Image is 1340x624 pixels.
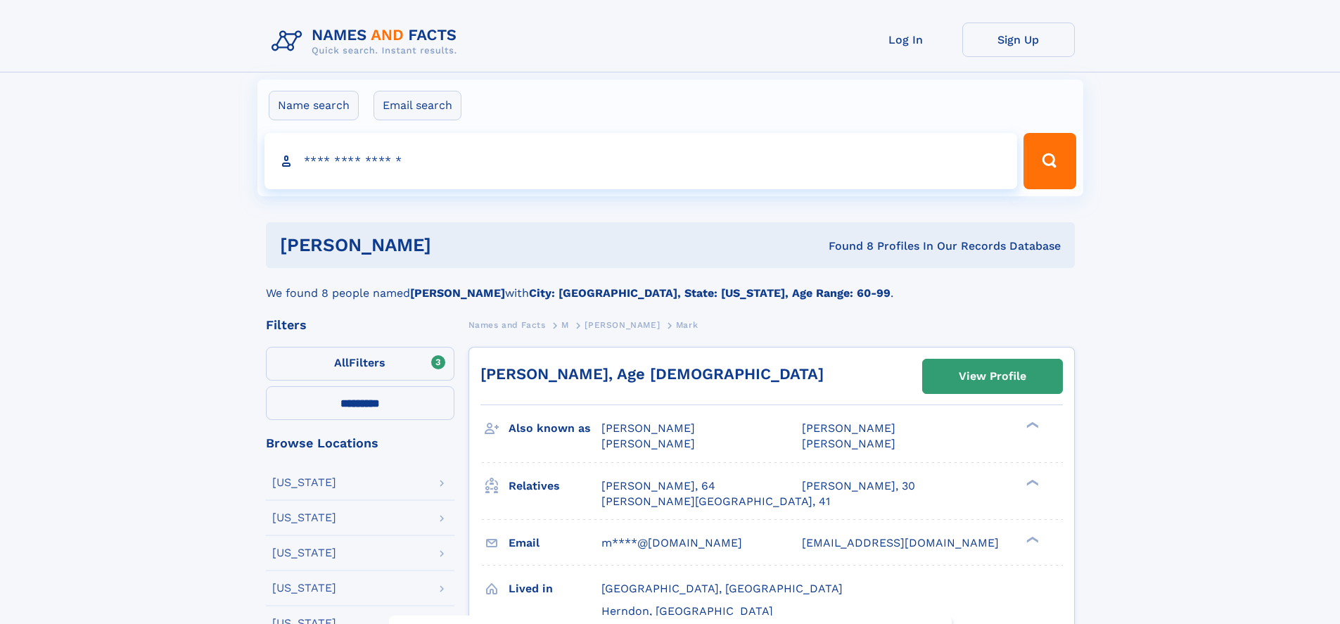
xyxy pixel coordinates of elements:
[561,316,569,333] a: M
[374,91,461,120] label: Email search
[266,437,454,450] div: Browse Locations
[601,478,715,494] a: [PERSON_NAME], 64
[802,536,999,549] span: [EMAIL_ADDRESS][DOMAIN_NAME]
[1023,421,1040,430] div: ❯
[561,320,569,330] span: M
[802,437,895,450] span: [PERSON_NAME]
[529,286,891,300] b: City: [GEOGRAPHIC_DATA], State: [US_STATE], Age Range: 60-99
[585,320,660,330] span: [PERSON_NAME]
[509,474,601,498] h3: Relatives
[601,494,830,509] a: [PERSON_NAME][GEOGRAPHIC_DATA], 41
[266,347,454,381] label: Filters
[962,23,1075,57] a: Sign Up
[1023,535,1040,544] div: ❯
[509,416,601,440] h3: Also known as
[509,531,601,555] h3: Email
[272,477,336,488] div: [US_STATE]
[1023,133,1076,189] button: Search Button
[272,547,336,559] div: [US_STATE]
[468,316,546,333] a: Names and Facts
[802,478,915,494] a: [PERSON_NAME], 30
[923,359,1062,393] a: View Profile
[266,319,454,331] div: Filters
[630,238,1061,254] div: Found 8 Profiles In Our Records Database
[802,421,895,435] span: [PERSON_NAME]
[601,582,843,595] span: [GEOGRAPHIC_DATA], [GEOGRAPHIC_DATA]
[334,356,349,369] span: All
[266,23,468,61] img: Logo Names and Facts
[601,421,695,435] span: [PERSON_NAME]
[585,316,660,333] a: [PERSON_NAME]
[850,23,962,57] a: Log In
[266,268,1075,302] div: We found 8 people named with .
[601,437,695,450] span: [PERSON_NAME]
[676,320,698,330] span: Mark
[959,360,1026,393] div: View Profile
[272,582,336,594] div: [US_STATE]
[410,286,505,300] b: [PERSON_NAME]
[601,604,773,618] span: Herndon, [GEOGRAPHIC_DATA]
[264,133,1018,189] input: search input
[269,91,359,120] label: Name search
[480,365,824,383] a: [PERSON_NAME], Age [DEMOGRAPHIC_DATA]
[1023,478,1040,487] div: ❯
[272,512,336,523] div: [US_STATE]
[280,236,630,254] h1: [PERSON_NAME]
[509,577,601,601] h3: Lived in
